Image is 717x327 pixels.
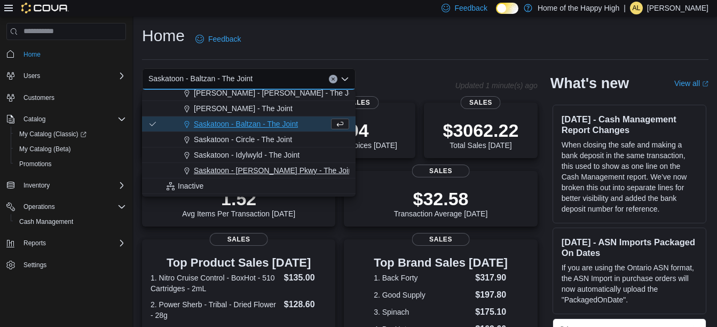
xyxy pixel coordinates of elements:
button: Catalog [2,112,130,127]
p: 94 [320,120,397,141]
span: Saskatoon - Circle - The Joint [194,134,292,145]
span: My Catalog (Beta) [15,143,126,155]
h3: [DATE] - Cash Management Report Changes [562,114,697,135]
a: My Catalog (Classic) [15,128,91,141]
span: Promotions [15,158,126,170]
span: Saskatoon - Baltzan - The Joint [148,72,253,85]
button: Operations [2,199,130,214]
span: Operations [23,203,55,211]
h3: [DATE] - ASN Imports Packaged On Dates [562,237,697,258]
span: Settings [19,258,126,271]
button: Users [2,68,130,83]
span: Sales [461,96,501,109]
p: 1.52 [182,188,295,209]
span: Catalog [19,113,126,126]
button: Saskatoon - Circle - The Joint [142,132,356,147]
a: My Catalog (Beta) [15,143,75,155]
dt: 1. Back Forty [374,272,471,283]
span: Saskatoon - [PERSON_NAME] Pkwy - The Joint [194,165,354,176]
span: My Catalog (Classic) [19,130,86,138]
button: [PERSON_NAME] - [PERSON_NAME] - The Joint [142,85,356,101]
span: [PERSON_NAME] - The Joint [194,103,293,114]
button: Customers [2,90,130,105]
button: Saskatoon - Baltzan - The Joint [142,116,356,132]
span: Saskatoon - Idylwyld - The Joint [194,150,300,160]
button: My Catalog (Beta) [11,142,130,157]
span: Settings [23,261,46,269]
input: Dark Mode [496,3,518,14]
button: Inventory [19,179,54,192]
span: Home [23,50,41,59]
div: Alicia LaPlante [630,2,643,14]
button: Users [19,69,44,82]
span: Customers [19,91,126,104]
p: If you are using the Ontario ASN format, the ASN Import in purchase orders will now automatically... [562,262,697,305]
a: View allExternal link [674,79,708,88]
dd: $128.60 [284,298,327,311]
a: Home [19,48,45,61]
h3: Top Product Sales [DATE] [151,256,327,269]
span: Promotions [19,160,52,168]
span: Users [23,72,40,80]
button: Operations [19,200,59,213]
span: Inactive [178,181,203,191]
svg: External link [702,81,708,87]
a: Cash Management [15,215,77,228]
div: Total Sales [DATE] [443,120,518,150]
span: Saskatoon - Baltzan - The Joint [194,119,298,129]
button: Cash Management [11,214,130,229]
p: $3062.22 [443,120,518,141]
p: [PERSON_NAME] [647,2,708,14]
button: Reports [2,236,130,251]
span: Customers [23,94,54,102]
span: Feedback [454,3,487,13]
p: Home of the Happy High [538,2,619,14]
dt: 2. Good Supply [374,290,471,300]
span: Cash Management [19,217,73,226]
button: Inventory [2,178,130,193]
button: Saskatoon - [PERSON_NAME] Pkwy - The Joint [142,163,356,178]
span: Users [19,69,126,82]
h3: Top Brand Sales [DATE] [374,256,508,269]
span: Sales [412,233,470,246]
nav: Complex example [6,42,126,301]
dd: $175.10 [475,306,508,318]
h1: Home [142,25,185,46]
p: When closing the safe and making a bank deposit in the same transaction, this used to show as one... [562,139,697,214]
button: Reports [19,237,50,250]
button: Inactive [142,178,356,194]
span: My Catalog (Beta) [19,145,71,153]
button: Saskatoon - Idylwyld - The Joint [142,147,356,163]
span: Home [19,48,126,61]
span: Cash Management [15,215,126,228]
span: Inventory [19,179,126,192]
dt: 1. Nitro Cruise Control - BoxHot - 510 Cartridges - 2mL [151,272,280,294]
button: Close list of options [341,75,349,83]
span: Inventory [23,181,50,190]
p: | [624,2,626,14]
div: Transaction Average [DATE] [394,188,488,218]
span: Sales [210,233,268,246]
a: Promotions [15,158,56,170]
span: Operations [19,200,126,213]
span: My Catalog (Classic) [15,128,126,141]
button: Home [2,46,130,62]
h2: What's new [550,75,629,92]
span: Catalog [23,115,45,123]
div: Total # Invoices [DATE] [320,120,397,150]
span: Sales [412,165,470,177]
span: AL [633,2,641,14]
span: Reports [23,239,46,247]
a: Feedback [191,28,245,50]
a: Settings [19,259,51,271]
button: Settings [2,257,130,272]
button: [PERSON_NAME] - The Joint [142,101,356,116]
p: $32.58 [394,188,488,209]
span: [PERSON_NAME] - [PERSON_NAME] - The Joint [194,88,361,98]
span: Reports [19,237,126,250]
dt: 3. Spinach [374,307,471,317]
a: Customers [19,91,59,104]
p: Updated 1 minute(s) ago [455,81,538,90]
span: Feedback [208,34,241,44]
